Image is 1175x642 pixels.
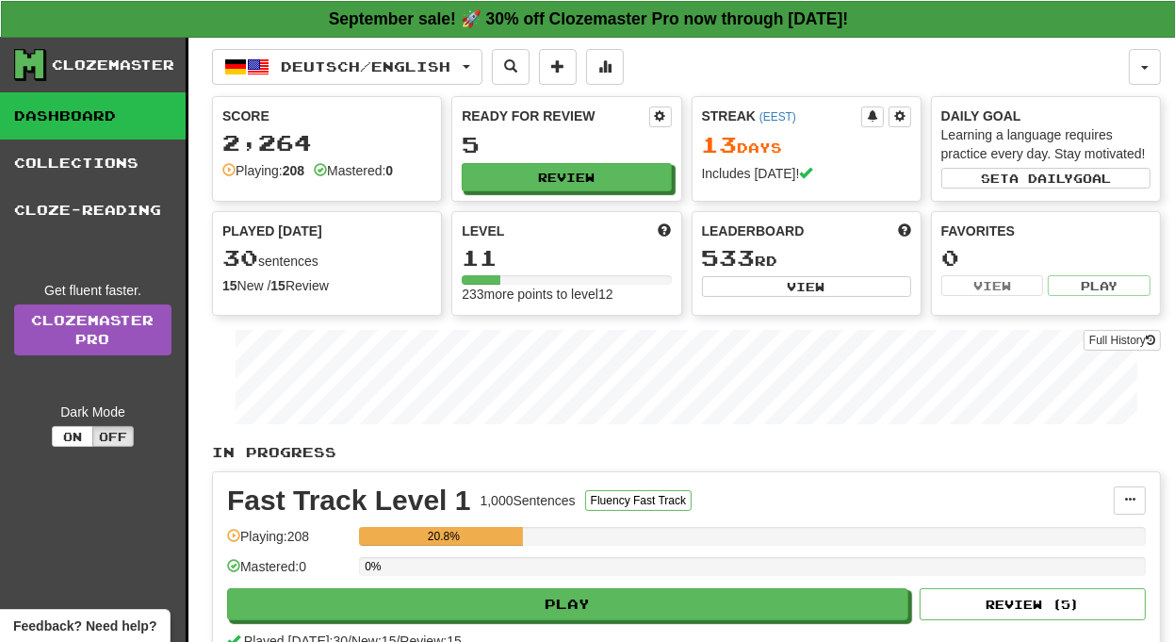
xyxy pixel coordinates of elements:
strong: 15 [270,278,286,293]
div: sentences [222,246,432,271]
div: Mastered: 0 [227,557,350,588]
span: Deutsch / English [282,58,451,74]
button: Deutsch/English [212,49,482,85]
div: Streak [702,107,861,125]
div: Fast Track Level 1 [227,486,471,515]
button: Play [227,588,908,620]
span: 13 [702,131,738,157]
button: More stats [586,49,624,85]
button: Review [462,163,671,191]
div: Includes [DATE]! [702,164,911,183]
span: 30 [222,244,258,271]
div: Clozemaster [52,56,174,74]
div: New / Review [222,276,432,295]
div: 11 [462,246,671,270]
button: Review (5) [920,588,1146,620]
strong: September sale! 🚀 30% off Clozemaster Pro now through [DATE]! [329,9,849,28]
button: Seta dailygoal [941,168,1151,189]
strong: 0 [385,163,393,178]
button: View [941,275,1044,296]
strong: 208 [283,163,304,178]
button: Full History [1084,330,1161,351]
div: 233 more points to level 12 [462,285,671,304]
span: Played [DATE] [222,222,322,240]
a: (EEST) [759,110,796,123]
div: rd [702,246,911,271]
button: Search sentences [492,49,530,85]
span: 533 [702,244,756,271]
div: Get fluent faster. [14,281,171,300]
p: In Progress [212,443,1161,462]
div: 5 [462,133,671,156]
span: Level [462,222,504,240]
span: Leaderboard [702,222,805,240]
div: Playing: [222,161,304,180]
div: Score [222,107,432,125]
div: 0 [941,246,1151,270]
span: This week in points, UTC [898,222,911,240]
button: View [702,276,911,297]
div: Day s [702,133,911,157]
span: Score more points to level up [659,222,672,240]
span: a daily [1009,172,1073,185]
button: Add sentence to collection [539,49,577,85]
div: Daily Goal [941,107,1151,125]
div: Favorites [941,222,1151,240]
div: Learning a language requires practice every day. Stay motivated! [941,125,1151,163]
div: Dark Mode [14,403,171,421]
div: 1,000 Sentences [481,491,576,510]
span: Open feedback widget [13,617,156,635]
div: Playing: 208 [227,527,350,558]
div: 20.8% [365,527,522,546]
strong: 15 [222,278,237,293]
button: Play [1048,275,1151,296]
button: Fluency Fast Track [585,490,692,511]
button: On [52,426,93,447]
button: Off [92,426,134,447]
div: Ready for Review [462,107,648,125]
div: 2,264 [222,131,432,155]
a: ClozemasterPro [14,305,171,355]
div: Mastered: [314,161,393,180]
